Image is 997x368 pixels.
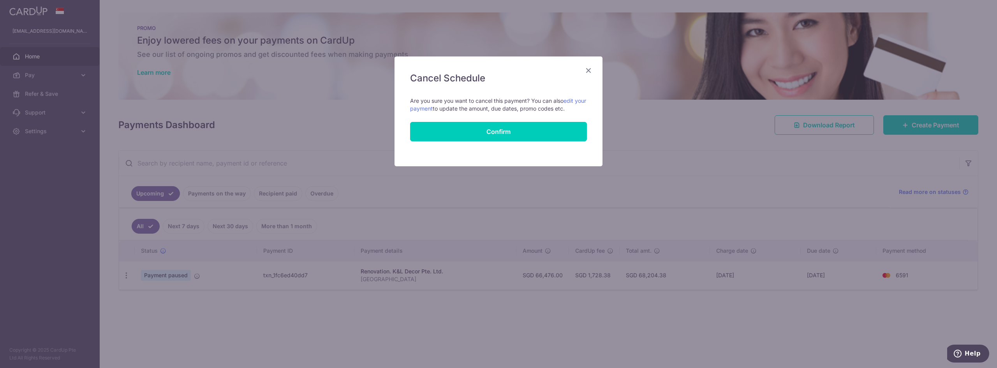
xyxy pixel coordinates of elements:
iframe: Opens a widget where you can find more information [947,345,989,364]
button: Confirm [410,122,587,141]
button: Close [584,66,593,75]
p: Are you sure you want to cancel this payment? You can also to update the amount, due dates, promo... [410,97,587,113]
h5: Cancel Schedule [410,72,587,85]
